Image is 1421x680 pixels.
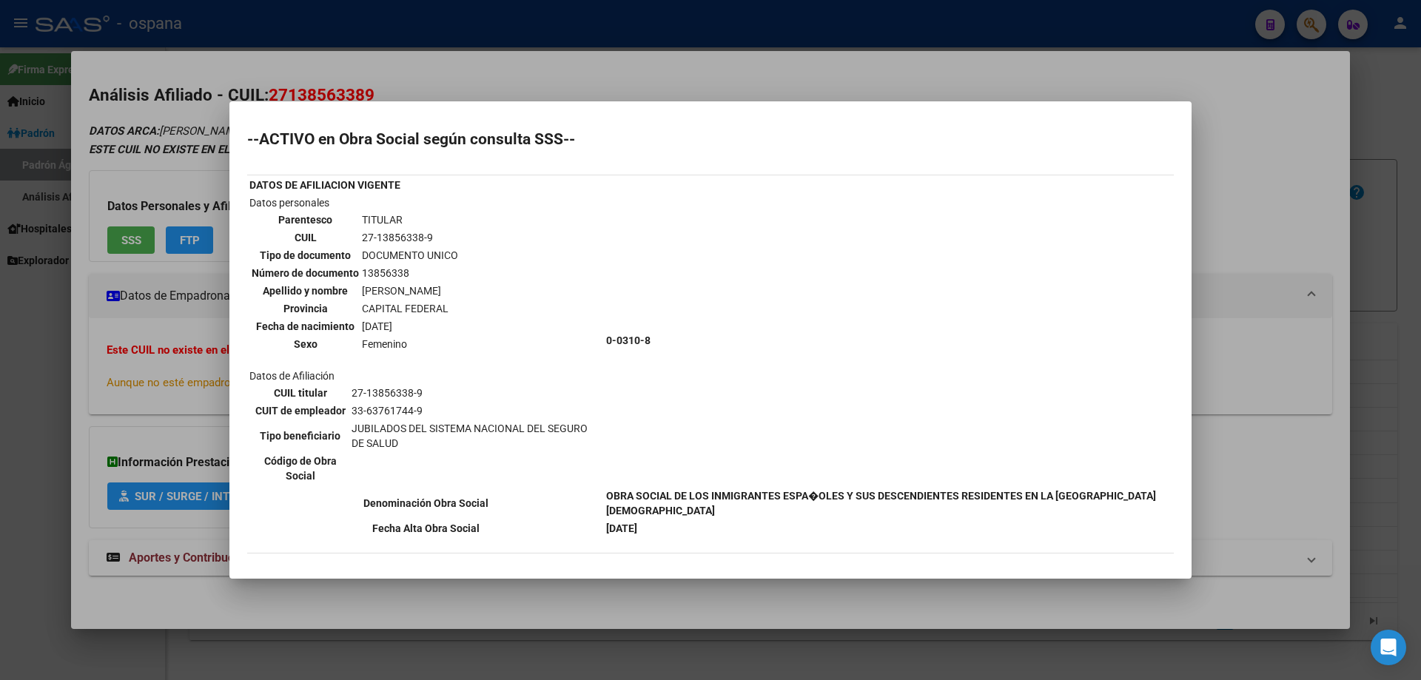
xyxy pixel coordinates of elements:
[361,318,459,334] td: [DATE]
[361,212,459,228] td: TITULAR
[251,403,349,419] th: CUIT de empleador
[251,453,349,484] th: Código de Obra Social
[361,265,459,281] td: 13856338
[251,385,349,401] th: CUIL titular
[1371,630,1406,665] div: Open Intercom Messenger
[249,520,604,536] th: Fecha Alta Obra Social
[606,522,637,534] b: [DATE]
[361,336,459,352] td: Femenino
[351,385,602,401] td: 27-13856338-9
[351,420,602,451] td: JUBILADOS DEL SISTEMA NACIONAL DEL SEGURO DE SALUD
[251,229,360,246] th: CUIL
[247,132,1174,147] h2: --ACTIVO en Obra Social según consulta SSS--
[249,179,400,191] b: DATOS DE AFILIACION VIGENTE
[251,212,360,228] th: Parentesco
[249,488,604,519] th: Denominación Obra Social
[251,336,360,352] th: Sexo
[361,229,459,246] td: 27-13856338-9
[251,265,360,281] th: Número de documento
[361,300,459,317] td: CAPITAL FEDERAL
[251,247,360,263] th: Tipo de documento
[251,318,360,334] th: Fecha de nacimiento
[361,283,459,299] td: [PERSON_NAME]
[351,403,602,419] td: 33-63761744-9
[606,490,1156,516] b: OBRA SOCIAL DE LOS INMIGRANTES ESPA�OLES Y SUS DESCENDIENTES RESIDENTES EN LA [GEOGRAPHIC_DATA][D...
[361,247,459,263] td: DOCUMENTO UNICO
[251,283,360,299] th: Apellido y nombre
[249,195,604,486] td: Datos personales Datos de Afiliación
[606,334,651,346] b: 0-0310-8
[251,420,349,451] th: Tipo beneficiario
[251,300,360,317] th: Provincia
